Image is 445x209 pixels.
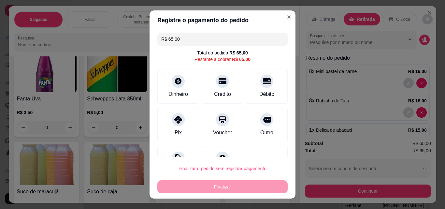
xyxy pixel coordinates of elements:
[232,56,251,63] div: R$ 65,00
[157,162,288,175] button: Finalizar o pedido sem registrar pagamento
[175,129,182,137] div: Pix
[213,129,232,137] div: Voucher
[214,90,231,98] div: Crédito
[197,50,248,56] div: Total do pedido
[161,33,284,46] input: Ex.: hambúrguer de cordeiro
[150,10,295,30] header: Registre o pagamento do pedido
[259,90,274,98] div: Débito
[168,90,188,98] div: Dinheiro
[260,129,273,137] div: Outro
[229,50,248,56] div: R$ 65,00
[284,12,294,22] button: Close
[194,56,251,63] div: Restante a cobrar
